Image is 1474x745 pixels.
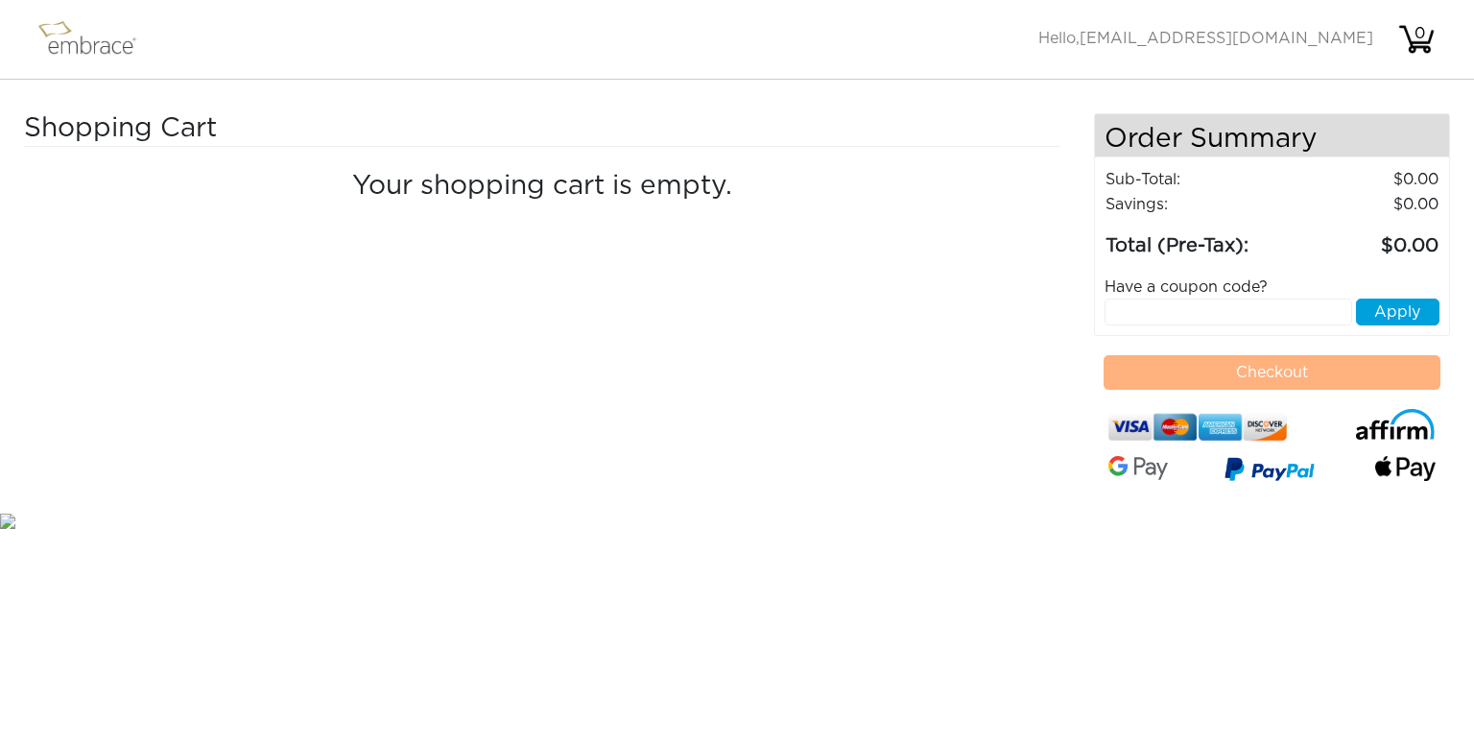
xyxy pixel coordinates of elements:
div: Have a coupon code? [1090,276,1455,299]
span: [EMAIL_ADDRESS][DOMAIN_NAME] [1080,31,1373,46]
button: Checkout [1104,355,1441,390]
img: paypal-v3.png [1224,452,1315,489]
td: 0.00 [1289,217,1439,261]
button: Apply [1356,299,1439,325]
img: affirm-logo.svg [1355,409,1436,441]
img: credit-cards.png [1108,409,1288,446]
img: cart [1397,20,1436,59]
td: Total (Pre-Tax): [1105,217,1289,261]
h4: Order Summary [1095,114,1450,157]
td: Sub-Total: [1105,167,1289,192]
td: 0.00 [1289,167,1439,192]
h4: Your shopping cart is empty. [38,171,1046,204]
td: 0.00 [1289,192,1439,217]
div: 0 [1400,22,1438,45]
img: logo.png [34,15,158,63]
img: Google-Pay-Logo.svg [1108,456,1169,480]
h3: Shopping Cart [24,113,441,146]
td: Savings : [1105,192,1289,217]
span: Hello, [1038,31,1373,46]
a: 0 [1397,31,1436,46]
img: fullApplePay.png [1375,456,1436,481]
